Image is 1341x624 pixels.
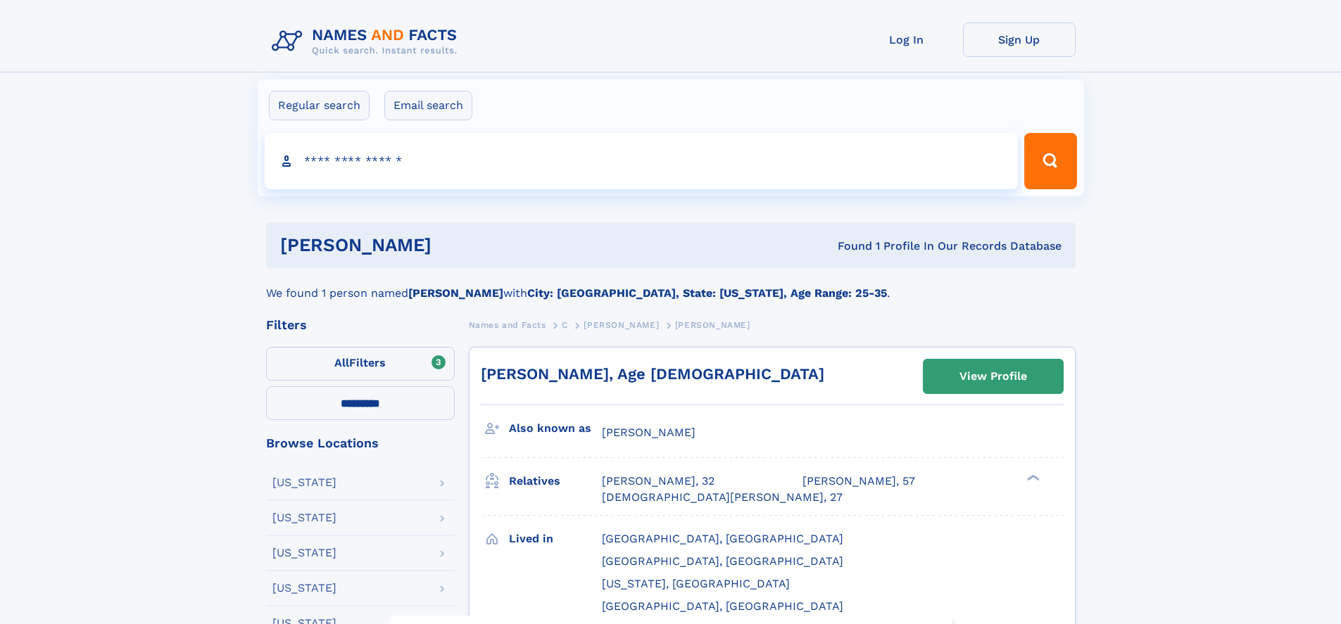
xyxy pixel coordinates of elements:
[266,268,1076,302] div: We found 1 person named with .
[850,23,963,57] a: Log In
[272,477,336,488] div: [US_STATE]
[602,490,843,505] a: [DEMOGRAPHIC_DATA][PERSON_NAME], 27
[924,359,1063,393] a: View Profile
[384,91,472,120] label: Email search
[269,91,370,120] label: Regular search
[272,547,336,559] div: [US_STATE]
[584,316,659,333] a: [PERSON_NAME]
[469,316,546,333] a: Names and Facts
[266,23,469,61] img: Logo Names and Facts
[509,469,602,493] h3: Relatives
[675,320,750,330] span: [PERSON_NAME]
[527,286,887,300] b: City: [GEOGRAPHIC_DATA], State: [US_STATE], Age Range: 25-35
[602,473,714,489] a: [PERSON_NAME], 32
[1024,473,1040,483] div: ❯
[280,236,635,254] h1: [PERSON_NAME]
[481,365,824,383] a: [PERSON_NAME], Age [DEMOGRAPHIC_DATA]
[272,512,336,523] div: [US_STATE]
[602,426,695,439] span: [PERSON_NAME]
[334,356,349,369] span: All
[266,347,455,381] label: Filters
[266,437,455,450] div: Browse Locations
[408,286,503,300] b: [PERSON_NAME]
[562,316,568,333] a: C
[272,582,336,594] div: [US_STATE]
[963,23,1076,57] a: Sign Up
[602,554,843,568] span: [GEOGRAPHIC_DATA], [GEOGRAPHIC_DATA]
[509,527,602,551] h3: Lived in
[266,319,455,331] div: Filters
[265,133,1019,189] input: search input
[602,577,790,590] span: [US_STATE], [GEOGRAPHIC_DATA]
[802,473,915,489] a: [PERSON_NAME], 57
[584,320,659,330] span: [PERSON_NAME]
[602,532,843,545] span: [GEOGRAPHIC_DATA], [GEOGRAPHIC_DATA]
[634,238,1062,254] div: Found 1 Profile In Our Records Database
[602,599,843,613] span: [GEOGRAPHIC_DATA], [GEOGRAPHIC_DATA]
[562,320,568,330] span: C
[1024,133,1076,189] button: Search Button
[959,360,1027,393] div: View Profile
[509,416,602,440] h3: Also known as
